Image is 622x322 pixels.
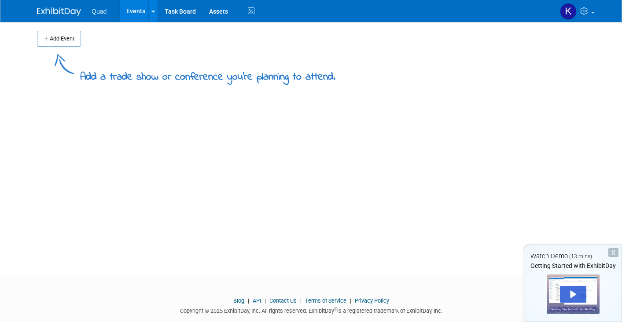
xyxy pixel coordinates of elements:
[334,307,337,311] sup: ®
[524,261,622,270] div: Getting Started with ExhibitDay
[246,297,251,304] span: |
[569,253,592,260] span: (13 mins)
[560,3,577,20] img: Kristen Neilson
[524,252,622,261] div: Watch Demo
[269,297,297,304] a: Contact Us
[37,31,81,47] button: Add Event
[80,63,335,85] div: Add a trade show or conference you're planning to attend.
[348,297,353,304] span: |
[355,297,389,304] a: Privacy Policy
[37,7,81,16] img: ExhibitDay
[233,297,244,304] a: Blog
[92,8,107,15] span: Quad
[262,297,268,304] span: |
[253,297,261,304] a: API
[560,286,586,303] div: Play
[608,248,618,257] div: Dismiss
[298,297,304,304] span: |
[305,297,346,304] a: Terms of Service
